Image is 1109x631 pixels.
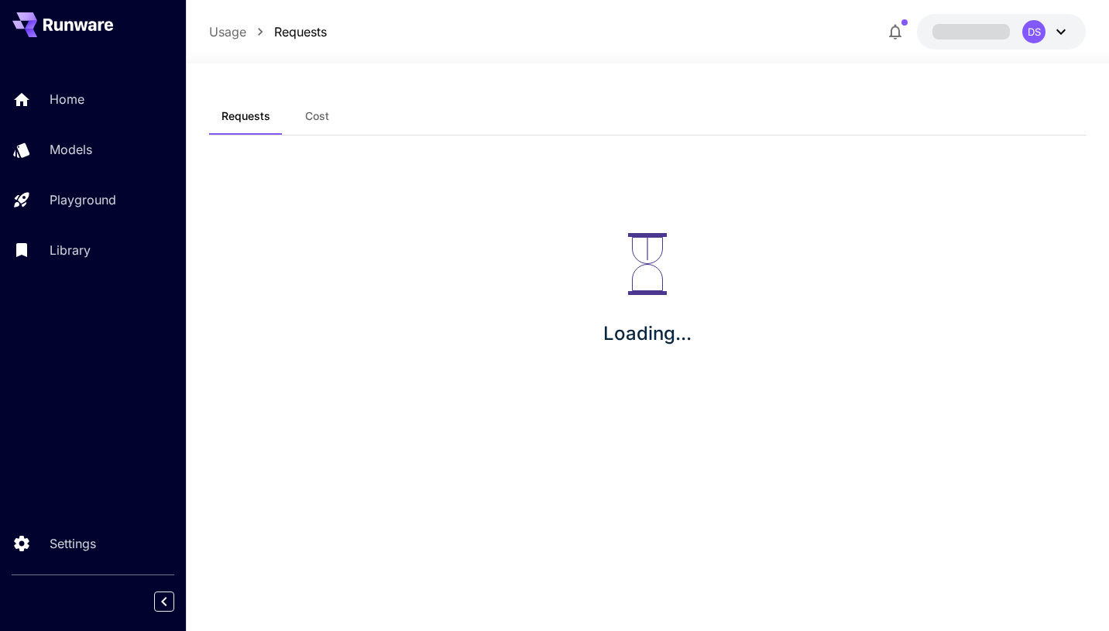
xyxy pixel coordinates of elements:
[50,90,84,108] p: Home
[603,320,692,348] p: Loading...
[50,241,91,259] p: Library
[305,109,329,123] span: Cost
[209,22,246,41] a: Usage
[274,22,327,41] a: Requests
[209,22,327,41] nav: breadcrumb
[154,592,174,612] button: Collapse sidebar
[1022,20,1045,43] div: DS
[50,190,116,209] p: Playground
[221,109,270,123] span: Requests
[917,14,1086,50] button: DS
[50,140,92,159] p: Models
[166,588,186,616] div: Collapse sidebar
[50,534,96,553] p: Settings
